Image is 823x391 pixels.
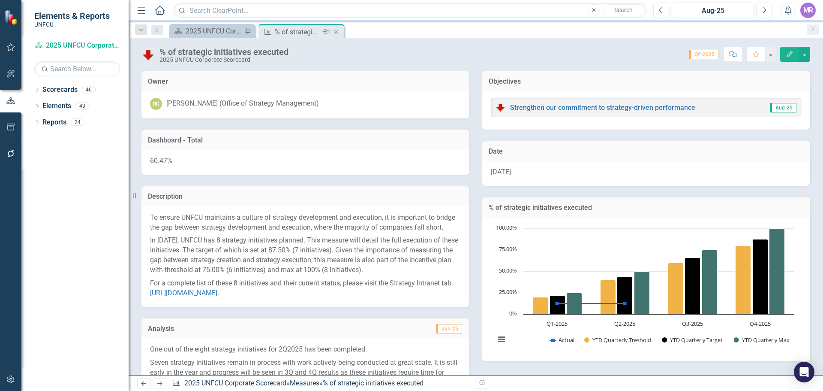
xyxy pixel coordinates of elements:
[174,3,647,18] input: Search ClearPoint...
[662,336,724,344] button: Show YTD Quarterly Target
[34,41,120,51] a: 2025 UNFCU Corporate Scorecard
[148,78,463,85] h3: Owner
[150,98,162,110] div: RC
[150,213,461,234] p: To ensure UNFCU maintains a culture of strategy development and execution, it is important to bri...
[567,293,582,314] path: Q1-2025, 25. YTD Quarterly Max.
[275,27,321,37] div: % of strategic initiatives executed
[614,320,635,327] text: Q2-2025
[186,26,242,36] div: 2025 UNFCU Corporate Balanced Scorecard
[510,103,695,112] a: Strengthen our commitment to strategy-driven performance
[584,336,652,344] button: Show YTD Quarterly Treshold
[614,6,633,13] span: Search
[634,271,650,314] path: Q2-2025, 50. YTD Quarterly Max.
[323,379,424,387] div: % of strategic initiatives executed
[489,204,804,212] h3: % of strategic initiatives executed
[42,101,71,111] a: Elements
[734,336,790,344] button: Show YTD Quarterly Max
[150,345,461,356] p: One out of the eight strategy initiatives for 2Q2025 has been completed.
[150,289,221,297] a: [URL][DOMAIN_NAME]..
[556,302,559,305] path: Q1-2025, 12.5. Actual.
[794,362,814,382] div: Open Intercom Messenger
[769,228,785,314] path: Q4-2025, 100. YTD Quarterly Max.
[148,136,463,144] h3: Dashboard - Total
[436,324,462,333] span: Jun-25
[550,239,768,314] g: YTD Quarterly Target, series 3 of 4. Bar series with 4 bars.
[489,78,804,85] h3: Objectives
[496,102,506,112] img: Below Plan
[489,148,804,155] h3: Date
[150,157,172,165] span: 60.47%
[496,224,517,231] text: 100.00%
[71,118,84,126] div: 24
[4,10,19,25] img: ClearPoint Strategy
[499,245,517,253] text: 75.00%
[141,48,155,61] img: Below Plan
[547,320,568,327] text: Q1-2025
[172,379,469,388] div: » »
[150,234,461,276] p: In [DATE], UNFCU has 8 strategy initiatives planned. This measure will detail the full execution ...
[550,295,565,314] path: Q1-2025, 21.875. YTD Quarterly Target.
[159,57,288,63] div: 2025 UNFCU Corporate Scorecard
[567,228,785,314] g: YTD Quarterly Max, series 4 of 4. Bar series with 4 bars.
[509,309,517,317] text: 0%
[184,379,286,387] a: 2025 UNFCU Corporate Scorecard
[150,356,461,388] p: Seven strategy initiatives remain in process with work actively being conducted at great scale. I...
[753,239,768,314] path: Q4-2025, 87.5. YTD Quarterly Target.
[556,302,627,305] g: Actual, series 1 of 4. Line with 4 data points.
[675,6,751,16] div: Aug-25
[623,302,627,305] path: Q2-2025, 12.5. Actual.
[34,11,110,21] span: Elements & Reports
[491,168,511,176] span: [DATE]
[672,3,754,18] button: Aug-25
[148,193,463,200] h3: Description
[702,250,718,314] path: Q3-2025, 75. YTD Quarterly Max.
[34,61,120,76] input: Search Below...
[601,280,616,314] path: Q2-2025, 40. YTD Quarterly Treshold.
[550,336,574,344] button: Show Actual
[533,297,548,314] path: Q1-2025, 20. YTD Quarterly Treshold.
[148,325,304,333] h3: Analysis
[75,103,89,110] div: 43
[770,103,796,112] span: Aug-25
[499,288,517,296] text: 25.00%
[668,263,684,314] path: Q3-2025, 60. YTD Quarterly Treshold.
[499,267,517,274] text: 50.00%
[602,4,645,16] button: Search
[685,258,700,314] path: Q3-2025, 65.61. YTD Quarterly Target.
[617,276,633,314] path: Q2-2025, 43.75. YTD Quarterly Target.
[533,246,751,314] g: YTD Quarterly Treshold, series 2 of 4. Bar series with 4 bars.
[736,246,751,314] path: Q4-2025, 80. YTD Quarterly Treshold.
[800,3,816,18] button: MR
[166,99,319,109] div: [PERSON_NAME] (Office of Strategy Management)
[171,26,242,36] a: 2025 UNFCU Corporate Balanced Scorecard
[750,320,771,327] text: Q4-2025
[290,379,319,387] a: Measures
[491,224,802,353] div: Chart. Highcharts interactive chart.
[491,224,798,353] svg: Interactive chart
[150,277,461,298] p: For a complete list of these 8 initiatives and their current status, please visit the Strategy In...
[159,47,288,57] div: % of strategic initiatives executed
[682,320,703,327] text: Q3-2025
[42,85,78,95] a: Scorecards
[496,333,508,346] button: View chart menu, Chart
[34,21,110,28] small: UNFCU
[689,50,718,59] span: Q2-2025
[82,86,96,94] div: 46
[42,118,66,127] a: Reports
